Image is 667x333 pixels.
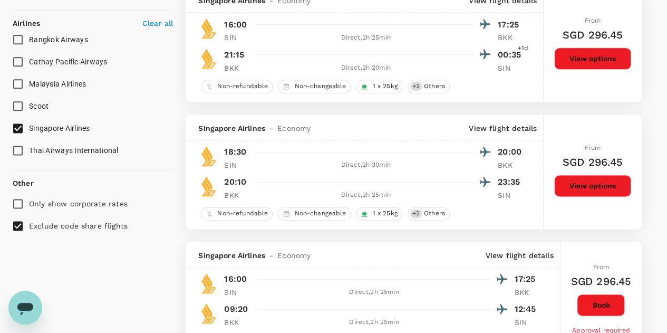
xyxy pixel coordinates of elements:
h6: SGD 296.45 [563,154,623,170]
h6: SGD 296.45 [571,273,632,290]
span: Bangkok Airways [29,35,88,44]
span: Economy [277,250,311,261]
span: Malaysia Airlines [29,80,86,88]
div: Direct , 2h 30min [257,160,475,170]
p: SIN [224,160,250,170]
img: SQ [198,146,219,167]
p: 12:45 [515,303,541,316]
p: 17:25 [515,273,541,286]
div: 1 x 25kg [356,207,402,221]
div: Direct , 2h 25min [257,317,491,328]
span: From [593,263,609,271]
div: 1 x 25kg [356,80,402,93]
span: From [585,17,601,24]
p: Other [13,178,34,188]
iframe: Button to launch messaging window [8,291,42,325]
p: Clear all [142,18,173,28]
span: Cathay Pacific Airways [29,58,108,66]
button: Book [577,294,625,316]
span: 1 x 25kg [368,209,401,218]
span: From [585,144,601,151]
button: View options [554,47,631,70]
span: +1d [518,43,528,54]
div: Direct , 2h 25min [257,33,475,43]
button: View options [554,175,631,197]
span: Non-refundable [213,209,272,218]
p: SIN [224,32,250,43]
div: Direct , 2h 25min [257,287,491,298]
p: 16:00 [224,18,247,31]
span: Singapore Airlines [198,123,265,134]
strong: Airlines [13,19,40,27]
span: Thai Airways International [29,146,119,155]
span: Singapore Airlines [198,250,265,261]
div: Direct , 2h 25min [257,190,475,201]
p: SIN [515,317,541,328]
span: - [265,123,277,134]
span: + 2 [410,82,422,91]
p: 09:20 [224,303,248,316]
p: 20:10 [224,176,246,188]
div: +2Others [408,80,450,93]
p: BKK [224,317,250,328]
span: + 2 [410,209,422,218]
span: Others [420,209,449,218]
span: 1 x 25kg [368,82,401,91]
span: Scoot [29,102,49,110]
span: - [265,250,277,261]
span: Economy [277,123,311,134]
p: BKK [515,287,541,298]
p: Exclude code share flights [29,221,128,231]
p: 18:30 [224,146,246,158]
p: SIN [224,287,250,298]
div: Non-changeable [278,207,351,221]
p: Only show corporate rates [29,198,128,209]
p: BKK [498,160,524,170]
p: 21:15 [224,49,244,61]
img: SQ [198,18,219,39]
p: BKK [224,190,250,201]
img: SQ [198,176,219,197]
h6: SGD 296.45 [563,26,623,43]
img: SQ [198,273,219,294]
img: SQ [198,48,219,69]
p: SIN [498,190,524,201]
div: Direct , 2h 20min [257,63,475,73]
p: 17:25 [498,18,524,31]
p: 23:35 [498,176,524,188]
p: SIN [498,63,524,73]
p: 00:35 [498,49,524,61]
p: View flight details [486,250,554,261]
p: BKK [224,63,250,73]
span: Non-refundable [213,82,272,91]
p: View flight details [469,123,537,134]
div: Non-refundable [201,207,273,221]
div: +2Others [408,207,450,221]
span: Others [420,82,449,91]
span: Singapore Airlines [29,124,90,132]
span: Non-changeable [290,82,350,91]
span: Non-changeable [290,209,350,218]
p: 20:00 [498,146,524,158]
p: BKK [498,32,524,43]
img: SQ [198,303,219,324]
p: 16:00 [224,273,247,286]
div: Non-changeable [278,80,351,93]
div: Non-refundable [201,80,273,93]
